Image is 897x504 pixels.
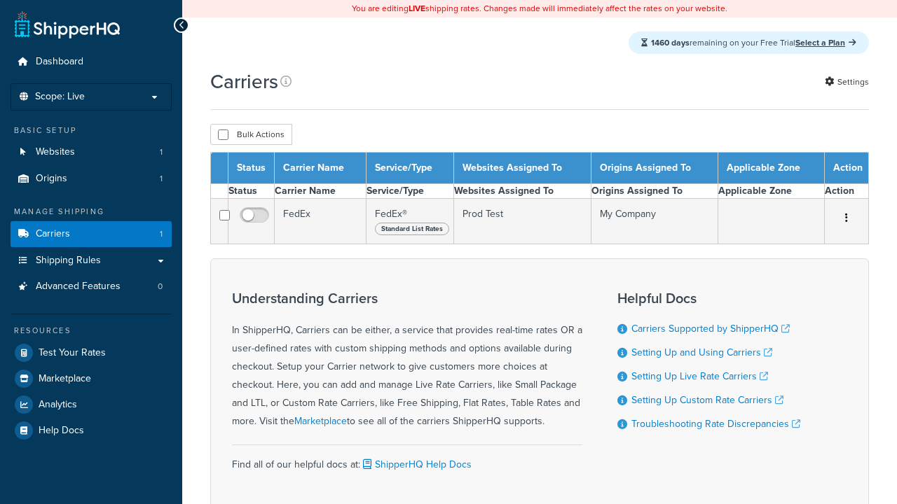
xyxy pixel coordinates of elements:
[367,153,454,184] th: Service/Type
[15,10,120,38] a: ShipperHQ Home
[11,325,172,337] div: Resources
[36,228,70,240] span: Carriers
[454,199,591,244] td: Prod Test
[454,184,591,199] th: Websites Assigned To
[210,124,292,145] button: Bulk Actions
[825,184,869,199] th: Action
[11,248,172,274] a: Shipping Rules
[36,281,121,293] span: Advanced Features
[631,393,783,407] a: Setting Up Custom Rate Carriers
[825,153,869,184] th: Action
[591,199,718,244] td: My Company
[210,68,278,95] h1: Carriers
[631,369,768,384] a: Setting Up Live Rate Carriers
[228,184,275,199] th: Status
[275,153,367,184] th: Carrier Name
[11,274,172,300] a: Advanced Features 0
[11,366,172,391] a: Marketplace
[795,36,856,49] a: Select a Plan
[631,416,800,431] a: Troubleshooting Rate Discrepancies
[11,206,172,218] div: Manage Shipping
[232,290,582,306] h3: Understanding Carriers
[232,290,582,430] div: In ShipperHQ, Carriers can be either, a service that provides real-time rates OR a user-defined r...
[39,399,77,411] span: Analytics
[631,345,772,360] a: Setting Up and Using Carriers
[36,173,67,185] span: Origins
[232,444,582,474] div: Find all of our helpful docs at:
[367,184,454,199] th: Service/Type
[35,91,85,103] span: Scope: Live
[718,184,824,199] th: Applicable Zone
[228,153,275,184] th: Status
[11,166,172,192] li: Origins
[375,223,449,235] span: Standard List Rates
[294,414,347,428] a: Marketplace
[617,290,800,306] h3: Helpful Docs
[454,153,591,184] th: Websites Assigned To
[825,72,869,92] a: Settings
[409,2,425,15] b: LIVE
[39,347,106,359] span: Test Your Rates
[11,221,172,247] a: Carriers 1
[11,49,172,75] a: Dashboard
[11,166,172,192] a: Origins 1
[160,228,163,240] span: 1
[11,340,172,365] a: Test Your Rates
[275,184,367,199] th: Carrier Name
[360,457,472,472] a: ShipperHQ Help Docs
[158,281,163,293] span: 0
[160,173,163,185] span: 1
[11,125,172,136] div: Basic Setup
[11,139,172,165] li: Websites
[651,36,690,49] strong: 1460 days
[718,153,824,184] th: Applicable Zone
[36,146,75,158] span: Websites
[11,139,172,165] a: Websites 1
[367,199,454,244] td: FedEx®
[36,56,83,68] span: Dashboard
[591,184,718,199] th: Origins Assigned To
[631,321,790,336] a: Carriers Supported by ShipperHQ
[39,373,91,385] span: Marketplace
[591,153,718,184] th: Origins Assigned To
[629,31,869,54] div: remaining on your Free Trial
[160,146,163,158] span: 1
[11,221,172,247] li: Carriers
[39,425,84,437] span: Help Docs
[11,392,172,417] a: Analytics
[11,418,172,443] a: Help Docs
[11,274,172,300] li: Advanced Features
[275,199,367,244] td: FedEx
[36,255,101,267] span: Shipping Rules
